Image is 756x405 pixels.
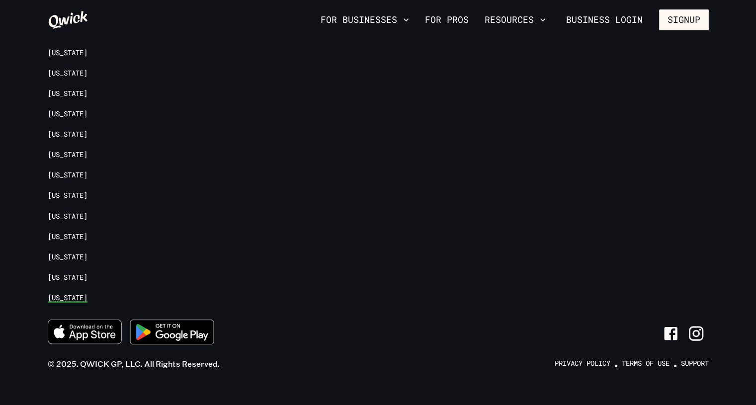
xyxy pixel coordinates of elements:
a: [US_STATE] [48,252,87,262]
span: · [673,353,677,374]
a: [US_STATE] [48,89,87,98]
span: © 2025. QWICK GP, LLC. All Rights Reserved. [48,359,220,369]
button: Signup [659,9,709,30]
a: [US_STATE] [48,191,87,200]
a: Terms of Use [622,359,670,368]
a: [US_STATE] [48,130,87,139]
button: For Businesses [317,11,413,28]
img: Get it on Google Play [124,314,220,351]
a: Business Login [558,9,651,30]
a: [US_STATE] [48,109,87,119]
a: [US_STATE] [48,69,87,78]
a: For Pros [421,11,473,28]
a: [US_STATE] [48,170,87,180]
a: [US_STATE] [48,232,87,242]
a: Link to Instagram [683,321,709,346]
a: [US_STATE] [48,150,87,160]
button: Resources [481,11,550,28]
a: Download on the App Store [48,320,122,347]
a: Support [681,359,709,368]
a: [US_STATE] [48,48,87,58]
a: [US_STATE] [48,212,87,221]
a: [US_STATE] [48,293,87,303]
a: Privacy Policy [555,359,610,368]
a: Link to Facebook [658,321,683,346]
a: [US_STATE] [48,273,87,282]
span: · [614,353,618,374]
